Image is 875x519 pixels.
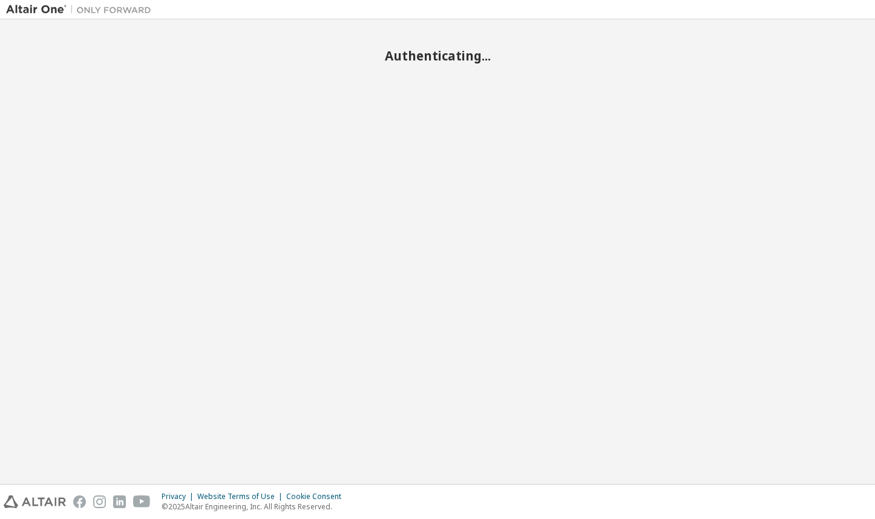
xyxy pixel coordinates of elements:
img: instagram.svg [93,495,106,508]
h2: Authenticating... [6,48,869,64]
img: Altair One [6,4,157,16]
img: altair_logo.svg [4,495,66,508]
p: © 2025 Altair Engineering, Inc. All Rights Reserved. [162,501,349,512]
img: facebook.svg [73,495,86,508]
img: youtube.svg [133,495,151,508]
div: Website Terms of Use [197,492,286,501]
img: linkedin.svg [113,495,126,508]
div: Privacy [162,492,197,501]
div: Cookie Consent [286,492,349,501]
